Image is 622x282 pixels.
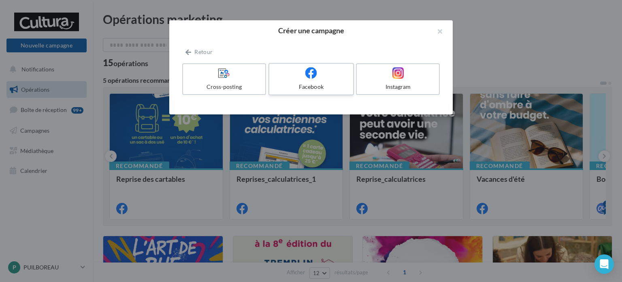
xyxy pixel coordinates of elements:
[182,27,440,34] h2: Créer une campagne
[594,254,614,274] div: Open Intercom Messenger
[360,83,436,91] div: Instagram
[273,83,349,91] div: Facebook
[182,47,216,57] button: Retour
[186,83,262,91] div: Cross-posting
